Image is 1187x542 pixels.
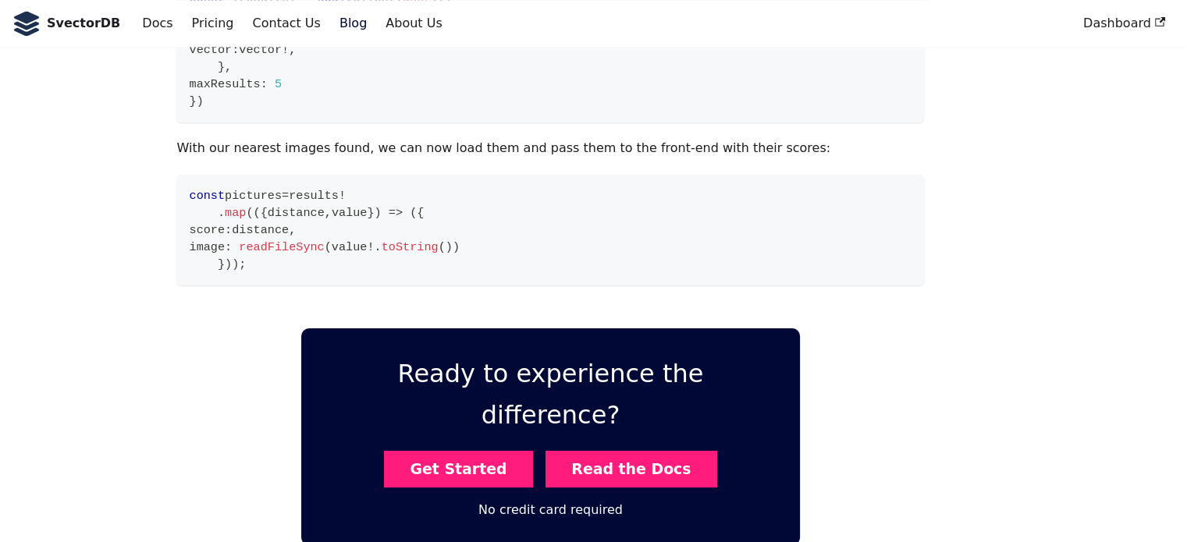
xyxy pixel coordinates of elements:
[282,43,289,57] span: !
[183,10,243,37] a: Pricing
[417,206,424,220] span: {
[268,206,325,220] span: distance
[410,206,417,220] span: (
[12,11,120,36] a: SvectorDB LogoSvectorDB
[261,206,268,220] span: {
[330,10,376,37] a: Blog
[218,60,225,74] span: }
[225,206,246,220] span: map
[375,206,382,220] span: )
[189,94,196,108] span: }
[453,240,460,254] span: )
[1074,10,1175,37] a: Dashboard
[325,206,332,220] span: ,
[197,94,204,108] span: )
[225,189,282,203] span: pictures
[225,223,232,237] span: :
[254,206,261,220] span: (
[246,206,253,220] span: (
[189,43,232,57] span: vector
[225,60,232,74] span: ,
[367,206,374,220] span: }
[389,206,403,220] span: =>
[375,240,382,254] span: .
[189,77,260,91] span: maxResults
[261,77,268,91] span: :
[47,13,120,34] b: SvectorDB
[225,240,232,254] span: :
[225,257,232,271] span: )
[367,240,374,254] span: !
[218,257,225,271] span: }
[325,240,332,254] span: (
[189,223,225,237] span: score
[189,189,225,203] span: const
[384,451,533,487] a: Get Started
[232,223,289,237] span: distance
[339,189,346,203] span: !
[232,257,239,271] span: )
[382,240,439,254] span: toString
[239,257,246,271] span: ;
[289,189,339,203] span: results
[446,240,453,254] span: )
[332,240,368,254] span: value
[243,10,329,37] a: Contact Us
[478,500,623,520] div: No credit card required
[189,240,225,254] span: image
[289,223,296,237] span: ,
[326,353,775,436] p: Ready to experience the difference?
[275,77,282,91] span: 5
[546,451,717,487] a: Read the Docs
[232,43,239,57] span: :
[239,43,282,57] span: vector
[376,10,451,37] a: About Us
[218,206,225,220] span: .
[332,206,368,220] span: value
[176,138,924,158] p: With our nearest images found, we can now load them and pass them to the front-end with their sco...
[133,10,182,37] a: Docs
[439,240,446,254] span: (
[282,189,289,203] span: =
[239,240,324,254] span: readFileSync
[12,11,41,36] img: SvectorDB Logo
[289,43,296,57] span: ,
